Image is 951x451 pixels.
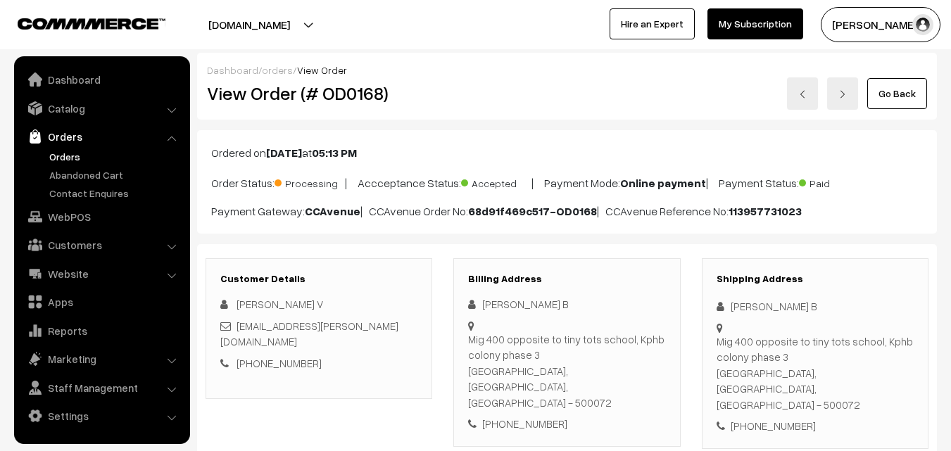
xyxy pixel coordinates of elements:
a: Dashboard [18,67,185,92]
a: WebPOS [18,204,185,229]
p: Payment Gateway: | CCAvenue Order No: | CCAvenue Reference No: [211,203,923,220]
h3: Shipping Address [717,273,914,285]
a: Settings [18,403,185,428]
a: Go Back [867,78,927,109]
b: 68d91f469c517-OD0168 [468,204,597,218]
h3: Billing Address [468,273,665,285]
a: Orders [18,124,185,149]
div: [PERSON_NAME] B [468,296,665,312]
div: Mig 400 opposite to tiny tots school, Kphb colony phase 3 [GEOGRAPHIC_DATA], [GEOGRAPHIC_DATA], [... [468,331,665,411]
img: COMMMERCE [18,18,165,29]
p: Ordered on at [211,144,923,161]
span: Processing [275,172,345,191]
p: Order Status: | Accceptance Status: | Payment Mode: | Payment Status: [211,172,923,191]
a: [EMAIL_ADDRESS][PERSON_NAME][DOMAIN_NAME] [220,319,398,348]
div: [PHONE_NUMBER] [468,416,665,432]
img: user [912,14,933,35]
img: left-arrow.png [798,90,807,99]
a: Marketing [18,346,185,371]
a: Reports [18,318,185,343]
a: COMMMERCE [18,14,141,31]
h3: Customer Details [220,273,417,285]
button: [DOMAIN_NAME] [159,7,339,42]
a: Dashboard [207,64,258,76]
a: Abandoned Cart [46,167,185,182]
a: Customers [18,232,185,258]
button: [PERSON_NAME] [821,7,940,42]
a: Apps [18,289,185,315]
a: My Subscription [707,8,803,39]
b: 05:13 PM [312,146,357,160]
b: 113957731023 [729,204,802,218]
span: Accepted [461,172,531,191]
a: Catalog [18,96,185,121]
a: Hire an Expert [610,8,695,39]
a: Contact Enquires [46,186,185,201]
a: Staff Management [18,375,185,400]
a: [PHONE_NUMBER] [237,357,322,369]
b: CCAvenue [305,204,360,218]
span: [PERSON_NAME] V [237,298,323,310]
a: Orders [46,149,185,164]
img: right-arrow.png [838,90,847,99]
div: / / [207,63,927,77]
div: [PERSON_NAME] B [717,298,914,315]
span: View Order [297,64,347,76]
div: [PHONE_NUMBER] [717,418,914,434]
div: Mig 400 opposite to tiny tots school, Kphb colony phase 3 [GEOGRAPHIC_DATA], [GEOGRAPHIC_DATA], [... [717,334,914,413]
b: Online payment [620,176,706,190]
a: orders [262,64,293,76]
span: Paid [799,172,869,191]
b: [DATE] [266,146,302,160]
a: Website [18,261,185,286]
h2: View Order (# OD0168) [207,82,433,104]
